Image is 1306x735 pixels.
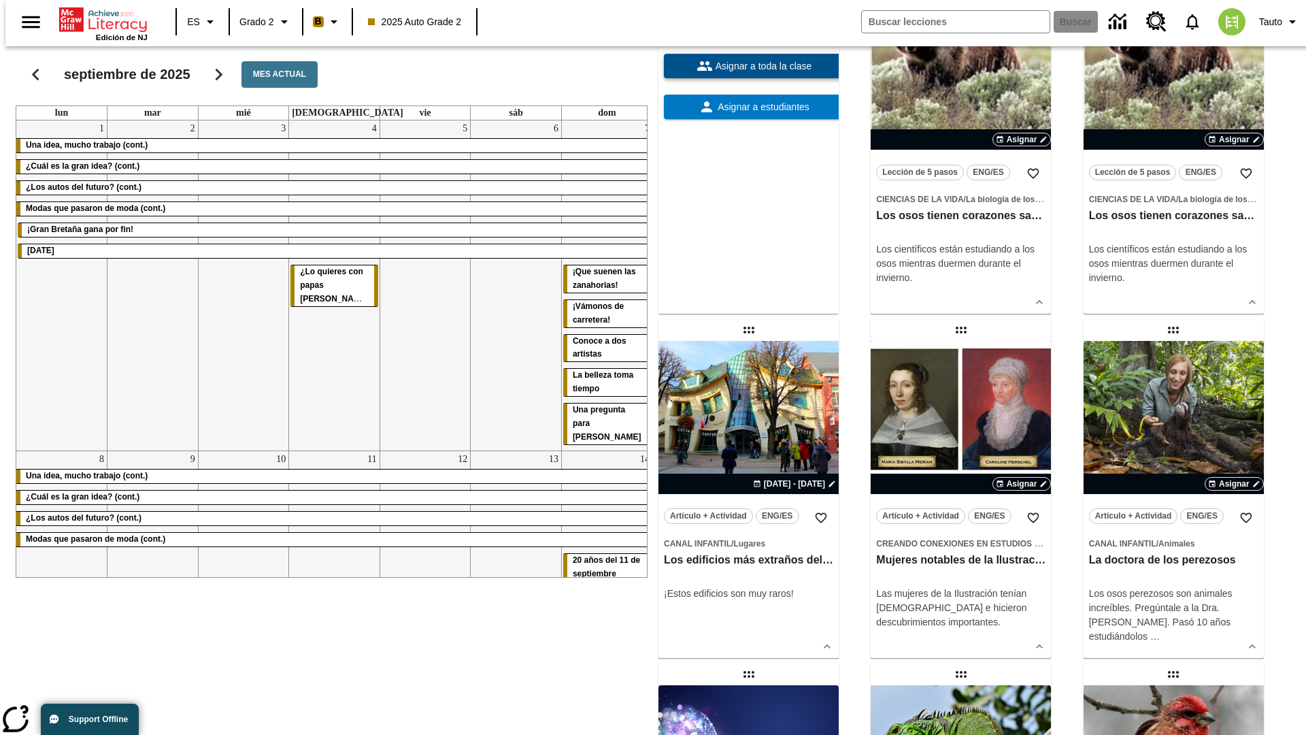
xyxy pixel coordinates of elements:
td: 1 de septiembre de 2025 [16,120,107,451]
a: 6 de septiembre de 2025 [551,120,561,137]
span: ¿Lo quieres con papas fritas? [300,267,373,304]
span: Conoce a dos artistas [573,336,626,359]
button: Mes actual [241,61,318,88]
button: Lección de 5 pasos [876,165,964,180]
span: Tema: Creando conexiones en Estudios Sociales/Historia universal II [876,536,1045,551]
td: 11 de septiembre de 2025 [289,451,380,622]
span: Asignar a toda la clase [713,59,812,73]
button: Añadir a mis Favoritas [1021,506,1045,530]
div: Lección arrastrable: La doctora de los perezosos [1162,319,1184,341]
button: Asignar Elegir fechas [992,477,1052,491]
button: 06 ago - 06 ago Elegir fechas [750,478,839,490]
a: 1 de septiembre de 2025 [97,120,107,137]
div: Día del Trabajo [18,244,651,258]
span: Artículo + Actividad [1095,509,1172,523]
button: Asignar Elegir fechas [1205,133,1264,146]
a: 12 de septiembre de 2025 [455,451,470,468]
span: ¿Los autos del futuro? (cont.) [26,513,141,523]
div: Lección arrastrable: Ahora las aves van más al norte [1162,664,1184,685]
button: Perfil/Configuración [1254,10,1306,34]
span: Tema: Canal Infantil/Animales [1089,536,1258,551]
div: ¡Gran Bretaña gana por fin! [18,223,651,237]
button: Ver más [1242,292,1262,312]
button: Ver más [1242,636,1262,657]
span: Ciencias de la Vida [1089,195,1176,204]
td: 7 de septiembre de 2025 [561,120,652,451]
span: / [1156,539,1158,549]
span: ES [187,15,200,29]
div: Modas que pasaron de moda (cont.) [16,202,652,216]
button: Grado: Grado 2, Elige un grado [234,10,298,34]
td: 13 de septiembre de 2025 [471,451,562,622]
button: ENG/ES [1180,508,1224,524]
div: ¡Que suenen las zanahorias! [563,265,651,293]
button: Artículo + Actividad [876,508,965,524]
div: Una pregunta para Joplin [563,404,651,444]
td: 14 de septiembre de 2025 [561,451,652,622]
div: Lección arrastrable: Mujeres notables de la Ilustración [950,319,972,341]
span: Support Offline [69,715,128,724]
button: Añadir a mis Favoritas [809,506,833,530]
a: 2 de septiembre de 2025 [188,120,198,137]
button: Regresar [18,57,53,92]
div: ¿Cuál es la gran idea? (cont.) [16,491,652,504]
td: 9 de septiembre de 2025 [107,451,199,622]
span: ¡Que suenen las zanahorias! [573,267,636,290]
div: Lección arrastrable: Los edificios más extraños del mundo [738,319,760,341]
a: 5 de septiembre de 2025 [460,120,470,137]
td: 8 de septiembre de 2025 [16,451,107,622]
span: ENG/ES [1187,509,1218,523]
span: Ciencias de la Vida [876,195,963,204]
span: Artículo + Actividad [670,509,747,523]
span: ENG/ES [1186,165,1216,180]
td: 10 de septiembre de 2025 [198,451,289,622]
td: 2 de septiembre de 2025 [107,120,199,451]
button: Lenguaje: ES, Selecciona un idioma [181,10,224,34]
div: ¿Los autos del futuro? (cont.) [16,512,652,525]
button: Añadir a mis Favoritas [1234,506,1258,530]
span: Edición de NJ [96,33,148,42]
button: Asignar Elegir fechas [992,133,1052,146]
span: Asignar [1007,478,1037,490]
span: La biología de los sistemas humanos y la salud [966,195,1150,204]
a: viernes [416,106,433,120]
button: Asignar Elegir fechas [1205,477,1264,491]
span: 2025 Auto Grade 2 [368,15,462,29]
div: Portada [59,5,148,42]
span: Canal Infantil [1089,539,1156,549]
span: Canal Infantil [664,539,731,549]
div: lesson details [658,341,839,658]
a: Centro de recursos, Se abrirá en una pestaña nueva. [1138,3,1175,40]
td: 5 de septiembre de 2025 [380,120,471,451]
span: ENG/ES [974,509,1005,523]
span: Lección de 5 pasos [1095,165,1171,180]
span: Grado 2 [239,15,274,29]
span: Una idea, mucho trabajo (cont.) [26,140,148,150]
a: 14 de septiembre de 2025 [637,451,652,468]
button: Artículo + Actividad [1089,508,1178,524]
span: B [315,13,322,30]
div: La belleza toma tiempo [563,369,651,396]
div: Conoce a dos artistas [563,335,651,362]
span: Modas que pasaron de moda (cont.) [26,534,165,544]
button: Boost El color de la clase es anaranjado claro. Cambiar el color de la clase. [307,10,348,34]
button: Asignar a toda la clase [664,54,844,78]
span: Animales [1158,539,1194,549]
button: Support Offline [41,704,139,735]
button: Añadir a mis Favoritas [1234,161,1258,186]
td: 6 de septiembre de 2025 [471,120,562,451]
a: 7 de septiembre de 2025 [642,120,652,137]
span: ENG/ES [762,509,792,523]
div: lesson details [1084,341,1264,658]
span: … [1150,631,1160,642]
span: / [1176,195,1178,204]
span: Día del Trabajo [27,246,54,255]
a: 10 de septiembre de 2025 [273,451,288,468]
span: Lección de 5 pasos [882,165,958,180]
span: Creando conexiones en Estudios Sociales [876,539,1075,549]
span: 20 años del 11 de septiembre [573,555,640,578]
a: 8 de septiembre de 2025 [97,451,107,468]
span: La belleza toma tiempo [573,370,633,393]
a: sábado [506,106,525,120]
a: 11 de septiembre de 2025 [365,451,379,468]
